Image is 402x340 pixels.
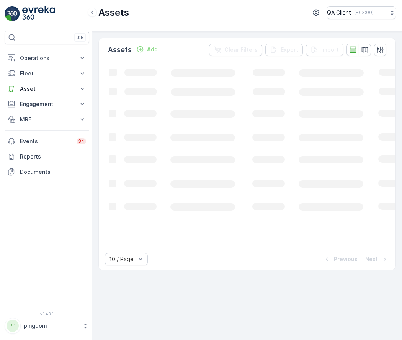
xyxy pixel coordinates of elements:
[209,44,262,56] button: Clear Filters
[5,81,89,96] button: Asset
[5,164,89,180] a: Documents
[20,168,86,176] p: Documents
[334,255,358,263] p: Previous
[20,116,74,123] p: MRF
[5,134,89,149] a: Events34
[22,6,55,21] img: logo_light-DOdMpM7g.png
[78,138,85,144] p: 34
[20,100,74,108] p: Engagement
[354,10,374,16] p: ( +03:00 )
[365,255,378,263] p: Next
[322,255,358,264] button: Previous
[20,137,72,145] p: Events
[364,255,389,264] button: Next
[224,46,258,54] p: Clear Filters
[98,7,129,19] p: Assets
[24,322,78,330] p: pingdom
[20,70,74,77] p: Fleet
[20,153,86,160] p: Reports
[7,320,19,332] div: PP
[147,46,158,53] p: Add
[5,66,89,81] button: Fleet
[5,51,89,66] button: Operations
[5,318,89,334] button: PPpingdom
[5,149,89,164] a: Reports
[108,44,132,55] p: Assets
[133,45,161,54] button: Add
[306,44,343,56] button: Import
[281,46,298,54] p: Export
[20,54,74,62] p: Operations
[327,6,396,19] button: QA Client(+03:00)
[5,112,89,127] button: MRF
[20,85,74,93] p: Asset
[5,6,20,21] img: logo
[76,34,84,41] p: ⌘B
[5,96,89,112] button: Engagement
[5,312,89,316] span: v 1.48.1
[321,46,339,54] p: Import
[327,9,351,16] p: QA Client
[265,44,303,56] button: Export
